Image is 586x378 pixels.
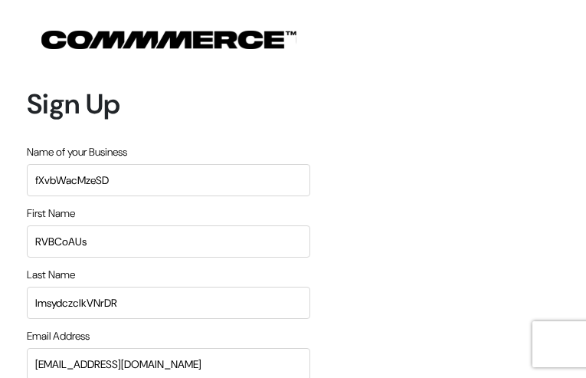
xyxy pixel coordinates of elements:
[27,87,310,120] h1: Sign Up
[27,267,75,283] label: Last Name
[27,205,75,222] label: First Name
[41,31,296,49] img: COMMMERCE
[27,144,127,160] label: Name of your Business
[27,328,90,344] label: Email Address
